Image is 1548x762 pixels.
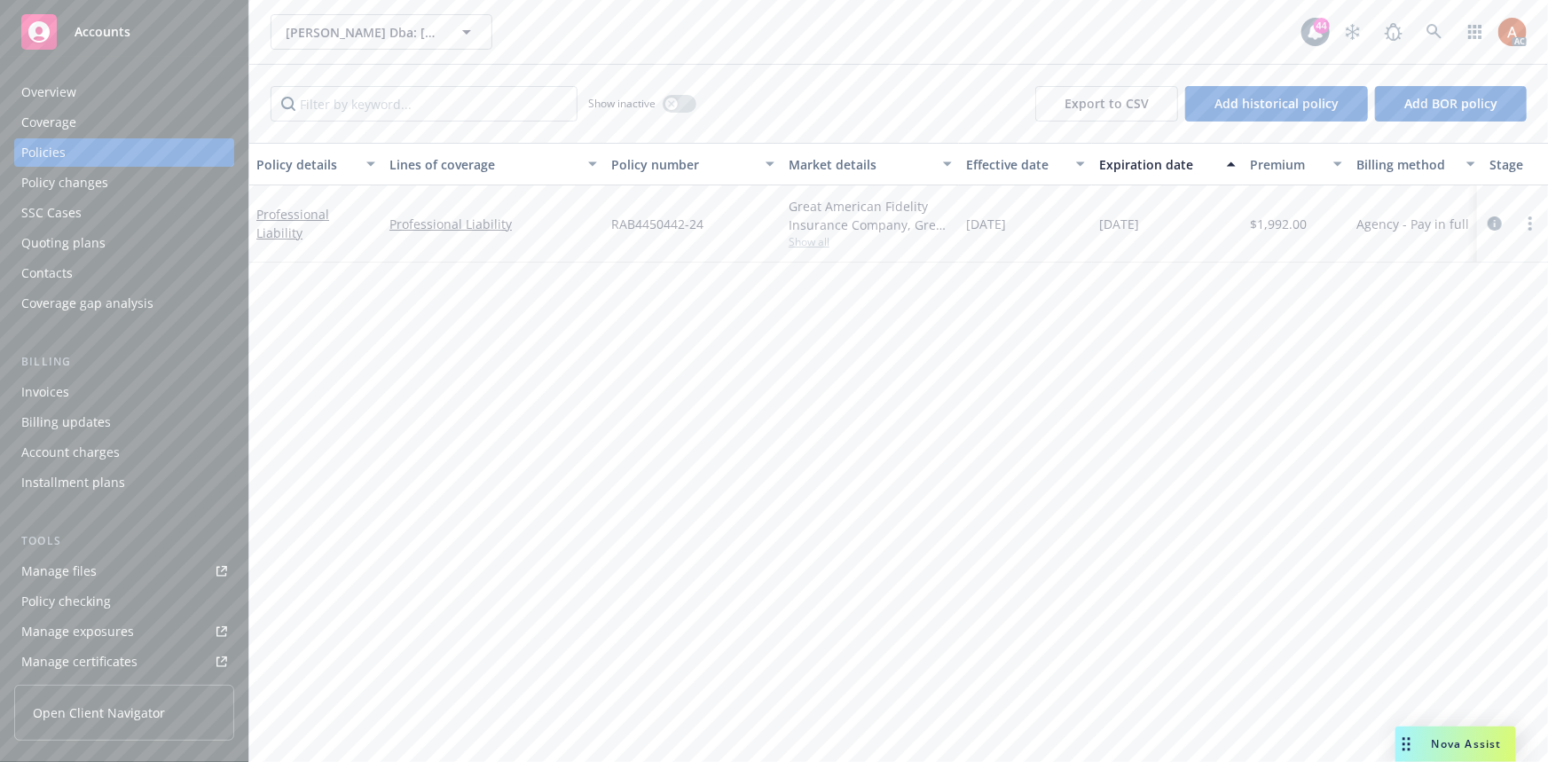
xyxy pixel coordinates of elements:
[75,25,130,39] span: Accounts
[256,155,356,174] div: Policy details
[21,617,134,646] div: Manage exposures
[14,353,234,371] div: Billing
[1099,155,1216,174] div: Expiration date
[1458,14,1493,50] a: Switch app
[1092,143,1243,185] button: Expiration date
[1484,213,1505,234] a: circleInformation
[14,229,234,257] a: Quoting plans
[21,408,111,436] div: Billing updates
[1185,86,1368,122] button: Add historical policy
[1250,155,1323,174] div: Premium
[21,587,111,616] div: Policy checking
[14,468,234,497] a: Installment plans
[1432,736,1502,751] span: Nova Assist
[14,259,234,287] a: Contacts
[966,215,1006,233] span: [DATE]
[789,197,952,234] div: Great American Fidelity Insurance Company, Great American Insurance Group, [PERSON_NAME] Insuranc...
[1404,95,1497,112] span: Add BOR policy
[14,617,234,646] a: Manage exposures
[1035,86,1178,122] button: Export to CSV
[1498,18,1527,46] img: photo
[1376,14,1411,50] a: Report a Bug
[256,206,329,241] a: Professional Liability
[21,438,120,467] div: Account charges
[286,23,439,42] span: [PERSON_NAME] Dba: [PERSON_NAME] Real Estate
[21,229,106,257] div: Quoting plans
[1214,95,1339,112] span: Add historical policy
[1520,213,1541,234] a: more
[1250,215,1307,233] span: $1,992.00
[21,78,76,106] div: Overview
[382,143,604,185] button: Lines of coverage
[389,155,578,174] div: Lines of coverage
[611,155,755,174] div: Policy number
[14,138,234,167] a: Policies
[1065,95,1149,112] span: Export to CSV
[21,378,69,406] div: Invoices
[1356,215,1469,233] span: Agency - Pay in full
[1395,727,1516,762] button: Nova Assist
[14,7,234,57] a: Accounts
[789,234,952,249] span: Show all
[1335,14,1371,50] a: Stop snowing
[14,169,234,197] a: Policy changes
[21,138,66,167] div: Policies
[14,532,234,550] div: Tools
[966,155,1065,174] div: Effective date
[389,215,597,233] a: Professional Liability
[14,408,234,436] a: Billing updates
[21,199,82,227] div: SSC Cases
[782,143,959,185] button: Market details
[249,143,382,185] button: Policy details
[14,199,234,227] a: SSC Cases
[1099,215,1139,233] span: [DATE]
[1314,18,1330,34] div: 44
[611,215,703,233] span: RAB4450442-24
[14,378,234,406] a: Invoices
[21,289,153,318] div: Coverage gap analysis
[14,587,234,616] a: Policy checking
[14,289,234,318] a: Coverage gap analysis
[21,259,73,287] div: Contacts
[271,86,578,122] input: Filter by keyword...
[604,143,782,185] button: Policy number
[1243,143,1349,185] button: Premium
[33,703,165,722] span: Open Client Navigator
[21,108,76,137] div: Coverage
[959,143,1092,185] button: Effective date
[21,557,97,585] div: Manage files
[21,468,125,497] div: Installment plans
[14,438,234,467] a: Account charges
[1489,155,1544,174] div: Stage
[21,169,108,197] div: Policy changes
[1356,155,1456,174] div: Billing method
[588,96,656,111] span: Show inactive
[14,108,234,137] a: Coverage
[1395,727,1418,762] div: Drag to move
[789,155,932,174] div: Market details
[1349,143,1482,185] button: Billing method
[14,648,234,676] a: Manage certificates
[1375,86,1527,122] button: Add BOR policy
[1417,14,1452,50] a: Search
[14,557,234,585] a: Manage files
[271,14,492,50] button: [PERSON_NAME] Dba: [PERSON_NAME] Real Estate
[21,648,138,676] div: Manage certificates
[14,78,234,106] a: Overview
